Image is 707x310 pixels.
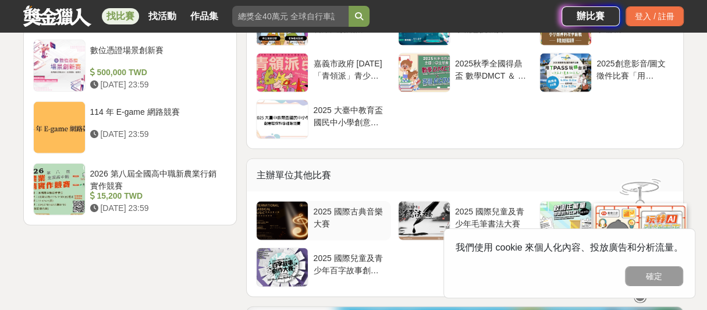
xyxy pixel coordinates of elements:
a: 2025 國際兒童及青少年百字故事創作大賽 [256,248,390,287]
a: 114 年 E-game 網路競賽 [DATE] 23:59 [33,101,228,154]
div: 500,000 TWD [90,66,223,79]
div: 2025創意影音/圖文徵件比賽「用TPASS玩轉台東」 [596,58,669,80]
div: 主辦單位其他比賽 [247,159,683,192]
div: 15,200 TWD [90,190,223,202]
div: [DATE] 23:59 [90,79,223,91]
div: 2026 第八屆全國高中職新農業行銷實作競賽 [90,168,223,190]
div: 2025 國際兒童及青少年毛筆書法大賽 [455,206,528,228]
a: 2025秋季全國得鼎盃 數學DMCT ＆ 英語ECDC競賽 [398,53,532,93]
a: 2025 國際古典音樂大賽 [256,201,390,241]
div: 數位憑證場景創新賽 [90,44,223,66]
input: 總獎金40萬元 全球自行車設計比賽 [232,6,349,27]
a: 找比賽 [102,8,139,24]
a: 數位憑證場景創新賽 500,000 TWD [DATE] 23:59 [33,40,228,92]
div: 登入 / 註冊 [626,6,684,26]
div: 2025秋季全國得鼎盃 數學DMCT ＆ 英語ECDC競賽 [455,58,528,80]
span: 我們使用 cookie 來個人化內容、投放廣告和分析流量。 [456,242,683,252]
a: 2025 大臺中教育盃國民中小學創意環保科學趣味競賽 [256,100,390,139]
div: [DATE] 23:59 [90,202,223,214]
div: [DATE] 23:59 [90,128,223,140]
a: 辦比賽 [562,6,620,26]
a: 2025 國際兒童及青少年毛筆書法大賽 [398,201,532,241]
a: 2025 國際校園正能量標語創作比賽 [539,201,674,241]
button: 確定 [625,266,683,286]
div: 2025 國際古典音樂大賽 [313,206,386,228]
div: 114 年 E-game 網路競賽 [90,106,223,128]
a: 找活動 [144,8,181,24]
div: 2025 大臺中教育盃國民中小學創意環保科學趣味競賽 [313,104,386,126]
a: 2025創意影音/圖文徵件比賽「用TPASS玩轉台東」 [539,53,674,93]
a: 作品集 [186,8,223,24]
a: 2026 第八屆全國高中職新農業行銷實作競賽 15,200 TWD [DATE] 23:59 [33,163,228,216]
div: 嘉義市政府 [DATE]「青領派」青少年社團培力計畫-社團提案金 [313,58,386,80]
div: 2025 國際兒童及青少年百字故事創作大賽 [313,252,386,274]
img: d2146d9a-e6f6-4337-9592-8cefde37ba6b.png [594,203,687,281]
a: 嘉義市政府 [DATE]「青領派」青少年社團培力計畫-社團提案金 [256,53,390,93]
